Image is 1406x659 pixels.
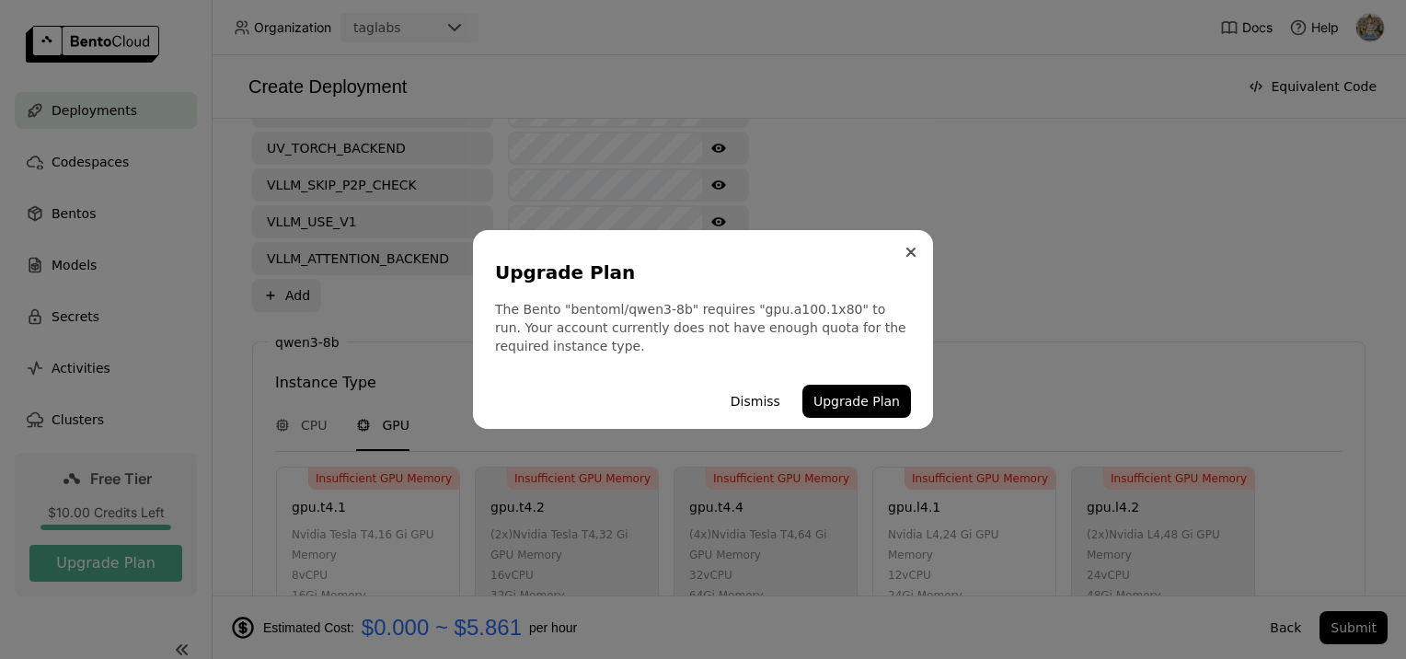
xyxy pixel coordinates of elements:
div: The Bento "bentoml/qwen3-8b" requires "gpu.a100.1x80" to run. Your account currently does not hav... [495,300,911,355]
button: Upgrade Plan [802,385,911,418]
div: Upgrade Plan [495,260,904,285]
div: dialog [473,230,933,429]
button: Close [900,241,922,263]
button: Dismiss [720,385,791,418]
